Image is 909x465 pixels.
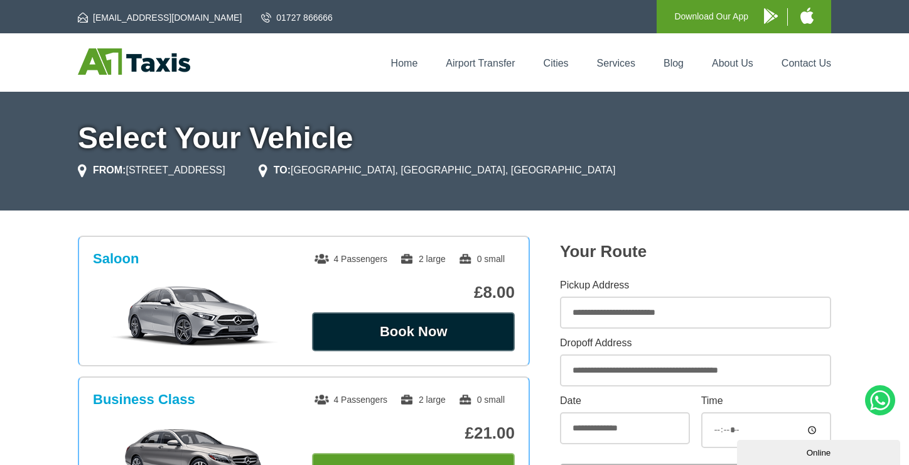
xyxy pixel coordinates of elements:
[664,58,684,68] a: Blog
[78,11,242,24] a: [EMAIL_ADDRESS][DOMAIN_NAME]
[261,11,333,24] a: 01727 866666
[312,283,515,302] p: £8.00
[712,58,753,68] a: About Us
[800,8,814,24] img: A1 Taxis iPhone App
[400,395,446,405] span: 2 large
[315,254,387,264] span: 4 Passengers
[560,338,831,348] label: Dropoff Address
[674,9,748,25] p: Download Our App
[446,58,515,68] a: Airport Transfer
[701,396,831,406] label: Time
[100,285,289,347] img: Saloon
[400,254,446,264] span: 2 large
[458,395,505,405] span: 0 small
[458,254,505,264] span: 0 small
[312,424,515,443] p: £21.00
[782,58,831,68] a: Contact Us
[78,48,190,75] img: A1 Taxis St Albans LTD
[544,58,569,68] a: Cities
[93,391,195,408] h3: Business Class
[93,165,126,175] strong: FROM:
[78,163,225,178] li: [STREET_ADDRESS]
[597,58,635,68] a: Services
[78,123,831,153] h1: Select Your Vehicle
[259,163,616,178] li: [GEOGRAPHIC_DATA], [GEOGRAPHIC_DATA], [GEOGRAPHIC_DATA]
[560,242,831,261] h2: Your Route
[560,396,690,406] label: Date
[312,312,515,351] button: Book Now
[560,280,831,290] label: Pickup Address
[315,395,387,405] span: 4 Passengers
[737,437,903,465] iframe: chat widget
[764,8,778,24] img: A1 Taxis Android App
[391,58,418,68] a: Home
[93,251,139,267] h3: Saloon
[274,165,291,175] strong: TO:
